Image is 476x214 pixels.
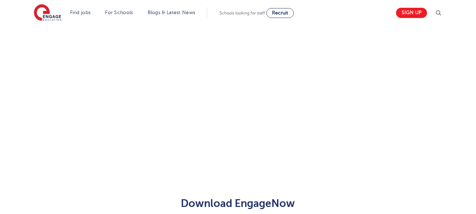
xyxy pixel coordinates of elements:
[65,197,411,209] h2: Download EngageNow
[220,11,265,16] span: Schools looking for staff
[34,4,61,22] img: Engage Education
[396,8,427,18] a: Sign up
[148,10,196,15] a: Blogs & Latest News
[272,10,288,16] span: Recruit
[105,10,133,15] a: For Schools
[266,8,294,18] a: Recruit
[70,10,91,15] a: Find jobs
